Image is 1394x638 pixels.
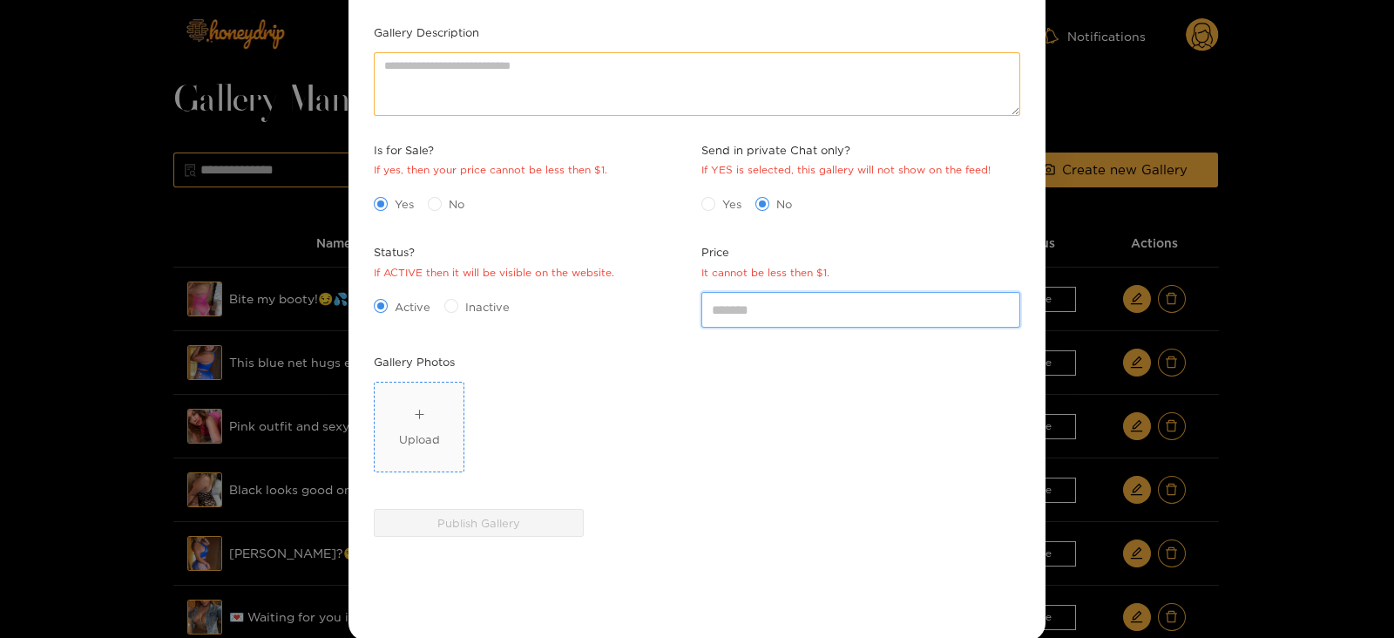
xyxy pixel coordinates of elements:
[769,195,799,213] span: No
[374,24,479,41] label: Gallery Description
[414,409,425,420] span: plus
[374,509,584,537] button: Publish Gallery
[701,243,829,261] span: Price
[374,162,607,179] div: If yes, then your price cannot be less then $1.
[442,195,471,213] span: No
[374,141,607,159] span: Is for Sale?
[374,52,1020,116] textarea: Gallery Description
[374,243,614,261] span: Status?
[701,265,829,282] div: It cannot be less then $1.
[701,141,991,159] span: Send in private Chat only?
[374,353,455,370] label: Gallery Photos
[375,383,464,472] span: plusUpload
[374,265,614,282] div: If ACTIVE then it will be visible on the website.
[399,431,440,448] div: Upload
[388,298,437,316] span: Active
[458,298,517,316] span: Inactive
[701,162,991,179] div: If YES is selected, this gallery will not show on the feed!
[388,195,421,213] span: Yes
[715,195,748,213] span: Yes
